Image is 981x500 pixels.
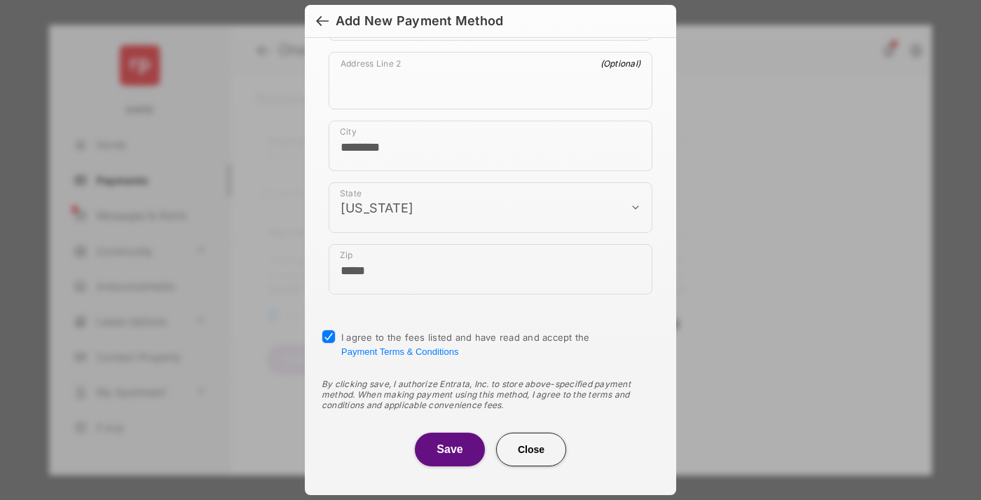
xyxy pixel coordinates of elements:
button: I agree to the fees listed and have read and accept the [341,346,458,357]
span: I agree to the fees listed and have read and accept the [341,332,590,357]
button: Close [496,433,566,466]
div: payment_method_screening[postal_addresses][locality] [329,121,652,171]
div: payment_method_screening[postal_addresses][postalCode] [329,244,652,295]
button: Save [415,433,485,466]
div: By clicking save, I authorize Entrata, Inc. to store above-specified payment method. When making ... [322,379,659,410]
div: Add New Payment Method [336,13,503,29]
div: payment_method_screening[postal_addresses][administrativeArea] [329,182,652,233]
div: payment_method_screening[postal_addresses][addressLine2] [329,52,652,109]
